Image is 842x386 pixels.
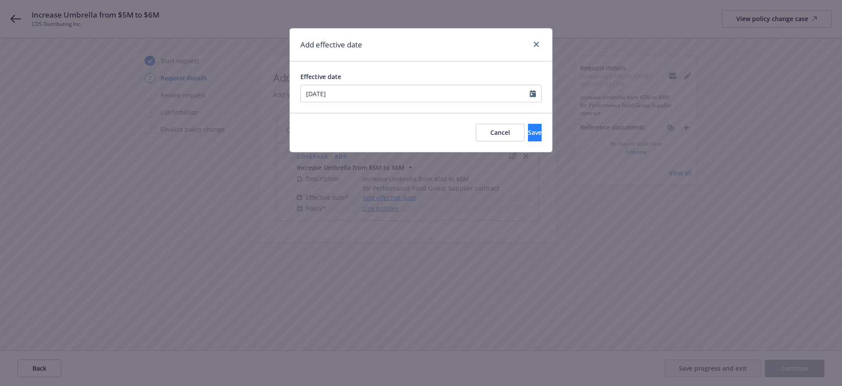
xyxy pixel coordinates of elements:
[528,124,542,141] button: Save
[476,124,524,141] button: Cancel
[530,90,536,97] svg: Calendar
[300,72,341,81] span: Effective date
[301,85,530,102] input: MM/DD/YYYY
[300,39,362,51] h1: Add effective date
[531,39,542,50] a: close
[528,128,542,137] span: Save
[490,128,510,137] span: Cancel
